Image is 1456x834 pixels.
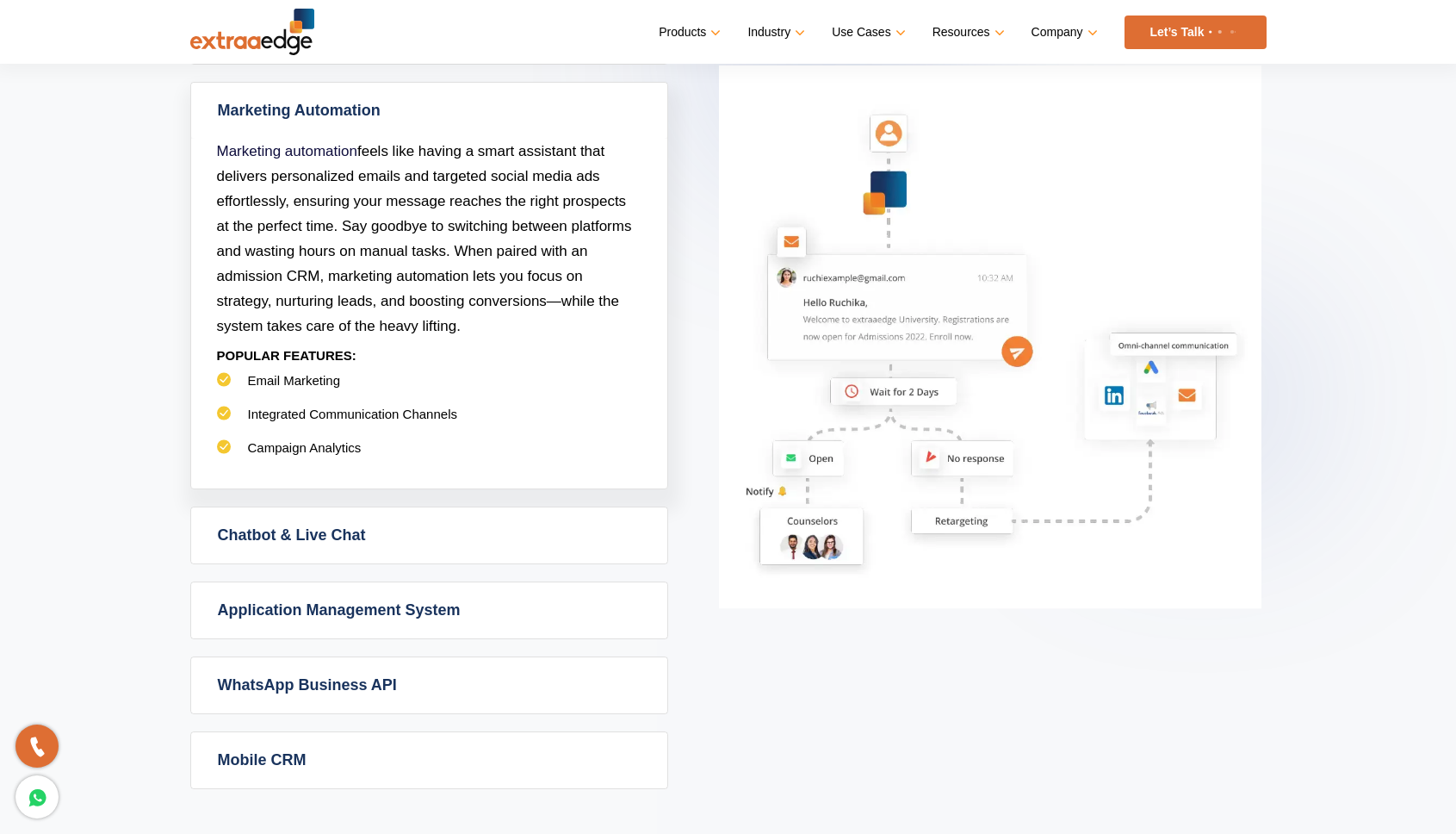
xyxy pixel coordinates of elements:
[217,143,632,334] span: feels like having a smart assistant that delivers personalized emails and targeted social media a...
[191,83,667,139] a: Marketing Automation
[191,507,667,563] a: Chatbot & Live Chat
[1032,20,1094,45] a: Company
[217,339,641,372] p: POPULAR FEATURES:
[191,582,667,638] a: Application Management System
[217,406,641,439] li: Integrated Communication Channels
[217,143,357,159] a: Marketing automation
[747,20,802,45] a: Industry
[1125,16,1267,49] a: Let’s Talk
[217,439,641,473] li: Campaign Analytics
[932,20,1001,45] a: Resources
[191,732,667,788] a: Mobile CRM
[832,20,901,45] a: Use Cases
[659,20,717,45] a: Products
[191,657,667,713] a: WhatsApp Business API
[217,372,641,406] li: Email Marketing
